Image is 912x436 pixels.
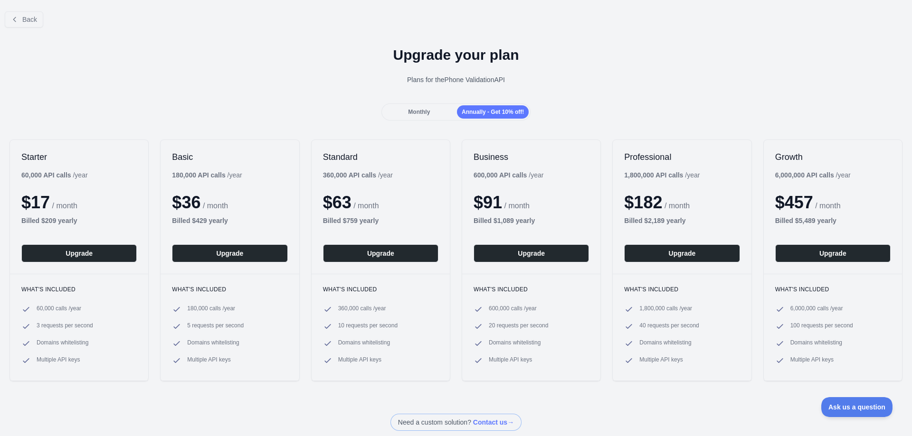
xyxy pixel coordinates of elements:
h2: Standard [323,151,438,163]
iframe: Toggle Customer Support [821,397,893,417]
h2: Professional [624,151,740,163]
div: / year [323,170,393,180]
div: / year [474,170,543,180]
h2: Business [474,151,589,163]
b: 600,000 API calls [474,171,527,179]
b: 360,000 API calls [323,171,376,179]
div: / year [624,170,700,180]
b: 1,800,000 API calls [624,171,683,179]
